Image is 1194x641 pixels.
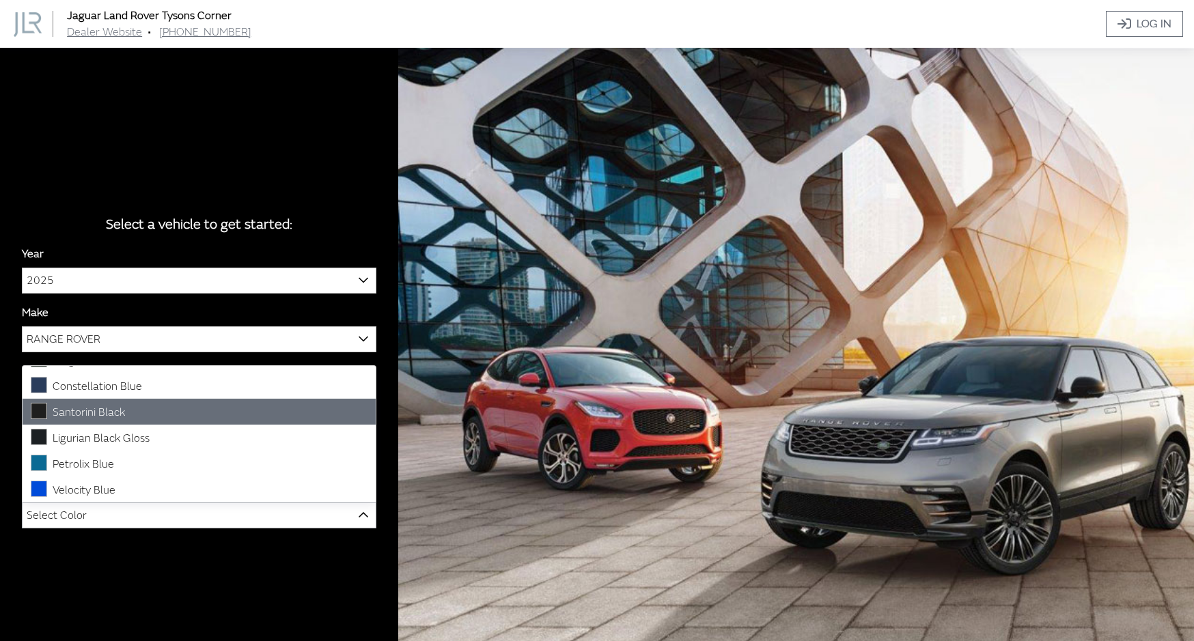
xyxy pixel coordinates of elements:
a: Dealer Website [67,25,142,39]
img: Dashboard [14,12,42,37]
span: Belgravia Green [53,354,132,367]
span: Select Color [22,502,376,528]
span: Select Color [27,503,87,528]
a: Jaguar Land Rover Tysons Corner [67,9,232,23]
span: Velocity Blue [53,483,115,497]
label: Model [22,363,52,380]
span: RANGE ROVER [23,327,376,352]
span: RANGE ROVER [22,326,376,352]
span: 2025 [23,268,376,293]
span: 2025 [22,268,376,294]
label: Make [22,304,48,321]
span: Log In [1137,16,1171,32]
span: Petrolix Blue [53,457,114,471]
a: [PHONE_NUMBER] [159,25,251,39]
span: Constellation Blue [53,380,142,393]
span: Ligurian Black Gloss [53,431,150,445]
span: • [148,25,151,39]
div: Select a vehicle to get started: [22,214,376,235]
label: Year [22,246,44,262]
a: Log In [1106,11,1183,37]
span: Santorini Black [53,405,125,419]
span: Select Color [23,503,376,528]
a: Jaguar Land Rover Tysons Corner logo [14,11,64,36]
